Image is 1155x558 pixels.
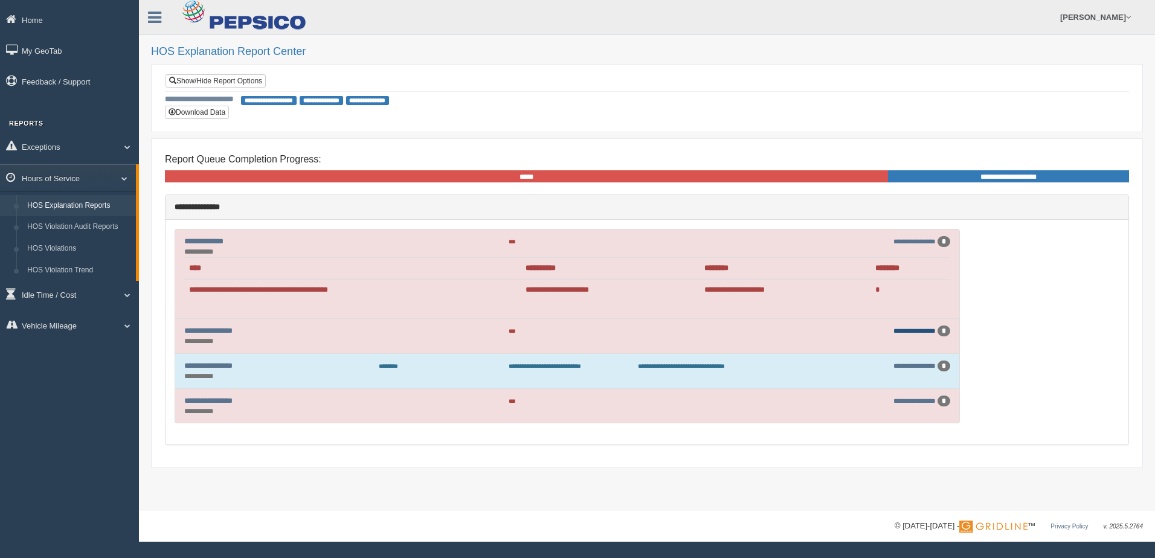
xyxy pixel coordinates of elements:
a: HOS Violation Trend [22,260,136,281]
a: Show/Hide Report Options [166,74,266,88]
a: HOS Violation Audit Reports [22,216,136,238]
span: v. 2025.5.2764 [1104,523,1143,530]
h2: HOS Explanation Report Center [151,46,1143,58]
h4: Report Queue Completion Progress: [165,154,1129,165]
div: © [DATE]-[DATE] - ™ [895,520,1143,533]
a: Privacy Policy [1050,523,1088,530]
a: HOS Explanation Reports [22,195,136,217]
button: Download Data [165,106,229,119]
a: HOS Violations [22,238,136,260]
img: Gridline [959,521,1028,533]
